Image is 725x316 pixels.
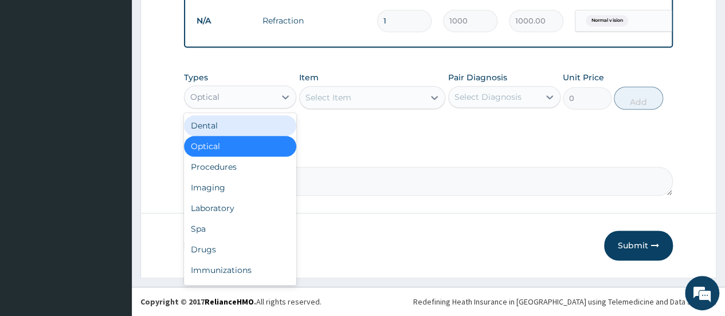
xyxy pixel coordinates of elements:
div: Drugs [184,239,296,260]
label: Types [184,73,208,83]
strong: Copyright © 2017 . [140,297,256,307]
button: Submit [604,231,673,260]
div: Others [184,280,296,301]
img: d_794563401_company_1708531726252_794563401 [21,57,46,86]
label: Comment [184,151,673,161]
div: Procedures [184,157,296,177]
td: N/A [191,10,257,32]
div: Laboratory [184,198,296,219]
textarea: Type your message and hit 'Enter' [6,201,218,241]
button: Add [614,87,663,110]
div: Chat with us now [60,64,193,79]
div: Dental [184,115,296,136]
div: Select Diagnosis [454,91,522,103]
div: Spa [184,219,296,239]
td: Refraction [257,9,371,32]
label: Item [299,72,319,83]
div: Optical [190,91,220,103]
label: Unit Price [563,72,604,83]
div: Select Item [305,92,351,103]
span: Normal vision [586,15,628,26]
div: Imaging [184,177,296,198]
div: Immunizations [184,260,296,280]
div: Redefining Heath Insurance in [GEOGRAPHIC_DATA] using Telemedicine and Data Science! [413,296,716,307]
label: Pair Diagnosis [448,72,507,83]
span: We're online! [66,88,158,204]
footer: All rights reserved. [132,287,725,316]
div: Optical [184,136,296,157]
div: Minimize live chat window [188,6,215,33]
a: RelianceHMO [205,297,254,307]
